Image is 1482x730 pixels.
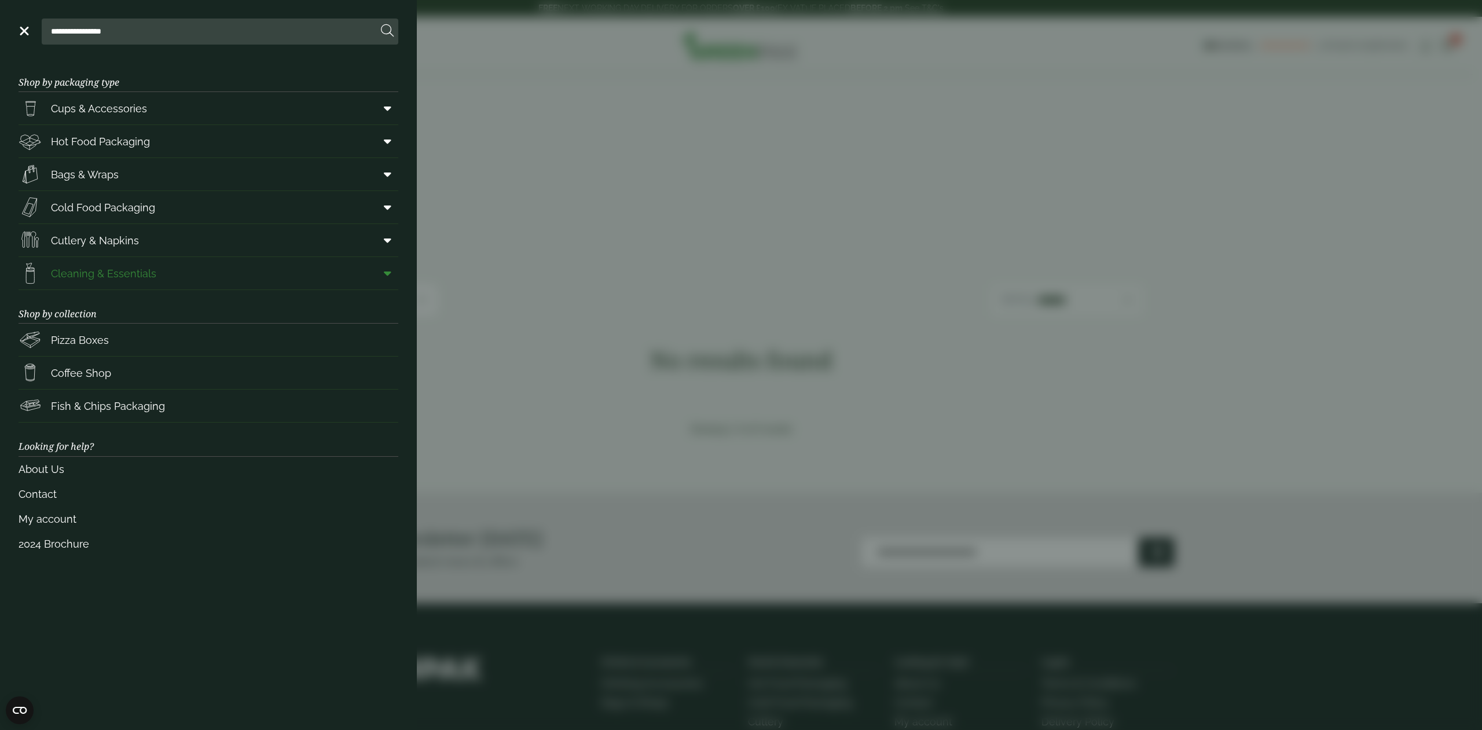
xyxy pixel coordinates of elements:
[19,328,42,351] img: Pizza_boxes.svg
[51,134,150,149] span: Hot Food Packaging
[6,696,34,724] button: Open CMP widget
[51,398,165,414] span: Fish & Chips Packaging
[51,233,139,248] span: Cutlery & Napkins
[19,97,42,120] img: PintNhalf_cup.svg
[19,423,398,456] h3: Looking for help?
[19,191,398,223] a: Cold Food Packaging
[19,482,398,507] a: Contact
[51,167,119,182] span: Bags & Wraps
[19,361,42,384] img: HotDrink_paperCup.svg
[19,290,398,324] h3: Shop by collection
[19,229,42,252] img: Cutlery.svg
[19,507,398,531] a: My account
[51,266,156,281] span: Cleaning & Essentials
[51,332,109,348] span: Pizza Boxes
[19,163,42,186] img: Paper_carriers.svg
[19,158,398,190] a: Bags & Wraps
[19,262,42,285] img: open-wipe.svg
[19,531,398,556] a: 2024 Brochure
[19,224,398,256] a: Cutlery & Napkins
[19,58,398,92] h3: Shop by packaging type
[19,125,398,157] a: Hot Food Packaging
[19,394,42,417] img: FishNchip_box.svg
[19,324,398,356] a: Pizza Boxes
[19,92,398,124] a: Cups & Accessories
[51,101,147,116] span: Cups & Accessories
[19,130,42,153] img: Deli_box.svg
[19,390,398,422] a: Fish & Chips Packaging
[51,365,111,381] span: Coffee Shop
[19,457,398,482] a: About Us
[19,357,398,389] a: Coffee Shop
[19,257,398,289] a: Cleaning & Essentials
[19,196,42,219] img: Sandwich_box.svg
[51,200,155,215] span: Cold Food Packaging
